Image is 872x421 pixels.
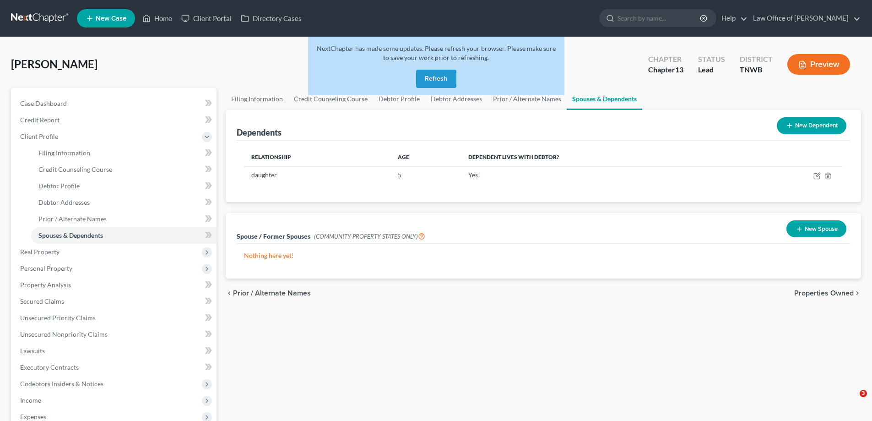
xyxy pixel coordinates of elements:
[20,264,72,272] span: Personal Property
[226,88,288,110] a: Filing Information
[20,380,103,388] span: Codebtors Insiders & Notices
[314,233,425,240] span: (COMMUNITY PROPERTY STATES ONLY)
[390,148,460,166] th: Age
[787,54,850,75] button: Preview
[38,231,103,239] span: Spouses & Dependents
[648,54,683,65] div: Chapter
[860,390,867,397] span: 3
[31,194,217,211] a: Debtor Addresses
[20,314,96,322] span: Unsecured Priority Claims
[20,396,41,404] span: Income
[748,10,861,27] a: Law Office of [PERSON_NAME]
[317,44,556,61] span: NextChapter has made some updates. Please refresh your browser. Please make sure to save your wor...
[38,198,90,206] span: Debtor Addresses
[20,116,60,124] span: Credit Report
[740,54,773,65] div: District
[461,166,744,184] td: Yes
[31,227,217,244] a: Spouses & Dependents
[794,290,861,297] button: Properties Owned chevron_right
[675,65,683,74] span: 13
[38,149,90,157] span: Filing Information
[698,65,725,75] div: Lead
[20,347,45,355] span: Lawsuits
[13,95,217,112] a: Case Dashboard
[794,290,854,297] span: Properties Owned
[20,248,60,256] span: Real Property
[226,290,233,297] i: chevron_left
[13,293,217,310] a: Secured Claims
[841,390,863,412] iframe: Intercom live chat
[20,281,71,289] span: Property Analysis
[13,277,217,293] a: Property Analysis
[226,290,311,297] button: chevron_left Prior / Alternate Names
[31,161,217,178] a: Credit Counseling Course
[244,166,390,184] td: daughter
[20,297,64,305] span: Secured Claims
[236,10,306,27] a: Directory Cases
[13,112,217,128] a: Credit Report
[13,359,217,376] a: Executory Contracts
[854,290,861,297] i: chevron_right
[617,10,701,27] input: Search by name...
[38,165,112,173] span: Credit Counseling Course
[288,88,373,110] a: Credit Counseling Course
[20,363,79,371] span: Executory Contracts
[20,413,46,421] span: Expenses
[31,211,217,227] a: Prior / Alternate Names
[777,117,846,134] button: New Dependent
[13,326,217,343] a: Unsecured Nonpriority Claims
[13,310,217,326] a: Unsecured Priority Claims
[237,127,282,138] div: Dependents
[740,65,773,75] div: TNWB
[461,148,744,166] th: Dependent lives with debtor?
[244,148,390,166] th: Relationship
[717,10,747,27] a: Help
[96,15,126,22] span: New Case
[20,330,108,338] span: Unsecured Nonpriority Claims
[31,145,217,161] a: Filing Information
[38,182,80,190] span: Debtor Profile
[390,166,460,184] td: 5
[11,57,97,71] span: [PERSON_NAME]
[38,215,107,223] span: Prior / Alternate Names
[237,232,310,240] span: Spouse / Former Spouses
[20,132,58,140] span: Client Profile
[177,10,236,27] a: Client Portal
[244,251,843,260] p: Nothing here yet!
[698,54,725,65] div: Status
[233,290,311,297] span: Prior / Alternate Names
[13,343,217,359] a: Lawsuits
[786,220,846,237] button: New Spouse
[20,99,67,107] span: Case Dashboard
[648,65,683,75] div: Chapter
[567,88,642,110] a: Spouses & Dependents
[416,70,456,88] button: Refresh
[138,10,177,27] a: Home
[31,178,217,194] a: Debtor Profile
